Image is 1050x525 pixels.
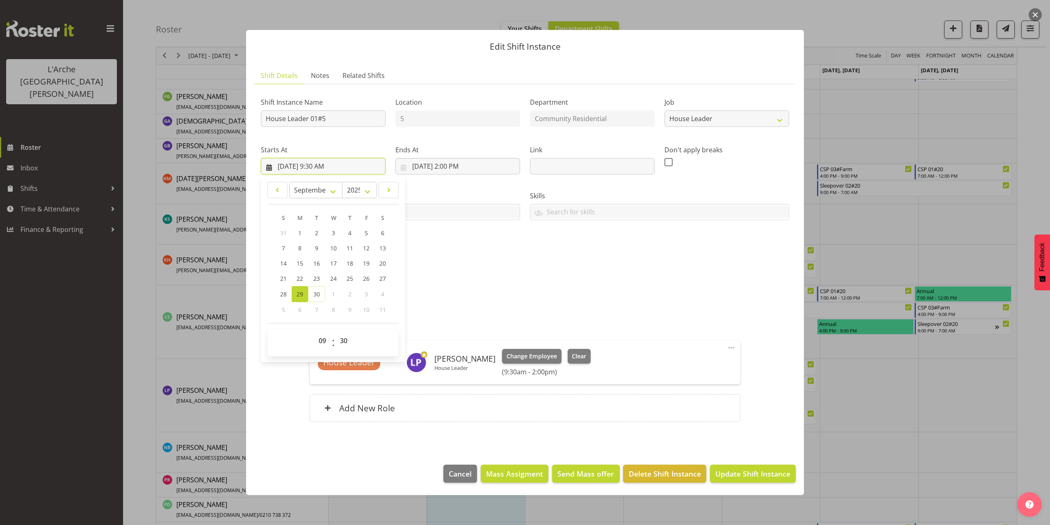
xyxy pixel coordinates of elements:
[310,321,740,331] h5: Roles
[530,145,655,155] label: Link
[530,97,655,107] label: Department
[330,275,337,282] span: 24
[348,229,352,237] span: 4
[298,244,301,252] span: 8
[449,468,472,479] span: Cancel
[282,244,285,252] span: 7
[261,110,386,127] input: Shift Instance Name
[280,290,287,298] span: 28
[261,290,789,300] p: No5
[664,145,789,155] label: Don't apply breaks
[308,256,325,271] a: 16
[313,275,320,282] span: 23
[325,256,342,271] a: 17
[292,241,308,256] a: 8
[332,290,335,298] span: 1
[434,354,495,363] h6: [PERSON_NAME]
[1025,500,1034,509] img: help-xxl-2.png
[629,468,701,479] span: Delete Shift Instance
[308,241,325,256] a: 9
[308,271,325,286] a: 23
[395,97,520,107] label: Location
[363,244,370,252] span: 12
[254,42,796,51] p: Edit Shift Instance
[347,259,353,267] span: 18
[664,97,789,107] label: Job
[282,214,285,222] span: S
[292,225,308,241] a: 1
[325,241,342,256] a: 10
[434,365,495,371] p: House Leader
[395,145,520,155] label: Ends At
[332,332,335,353] span: :
[323,357,375,369] span: House Leader
[572,352,586,361] span: Clear
[261,71,298,80] span: Shift Details
[339,403,395,413] h6: Add New Role
[481,465,548,483] button: Mass Assigment
[315,214,318,222] span: T
[374,271,391,286] a: 27
[379,306,386,314] span: 11
[502,349,562,364] button: Change Employee
[297,214,303,222] span: M
[530,191,789,201] label: Skills
[342,241,358,256] a: 11
[297,259,303,267] span: 15
[325,225,342,241] a: 3
[311,71,329,80] span: Notes
[298,306,301,314] span: 6
[280,275,287,282] span: 21
[1039,243,1046,271] span: Feedback
[381,214,384,222] span: S
[348,306,352,314] span: 9
[365,214,368,222] span: F
[379,275,386,282] span: 27
[261,97,386,107] label: Shift Instance Name
[374,225,391,241] a: 6
[342,256,358,271] a: 18
[275,271,292,286] a: 21
[710,465,796,483] button: Update Shift Instance
[332,229,335,237] span: 3
[315,306,318,314] span: 7
[363,259,370,267] span: 19
[568,349,591,364] button: Clear
[297,290,303,298] span: 29
[315,244,318,252] span: 9
[261,158,386,174] input: Click to select...
[1034,234,1050,290] button: Feedback - Show survey
[365,229,368,237] span: 5
[406,353,426,372] img: lydia-peters9732.jpg
[315,229,318,237] span: 2
[342,225,358,241] a: 4
[552,465,619,483] button: Send Mass offer
[348,290,352,298] span: 2
[261,145,386,155] label: Starts At
[332,306,335,314] span: 8
[313,290,320,298] span: 30
[363,306,370,314] span: 10
[308,225,325,241] a: 2
[261,270,789,280] h5: Description
[280,229,287,237] span: 31
[330,259,337,267] span: 17
[347,244,353,252] span: 11
[379,259,386,267] span: 20
[486,468,543,479] span: Mass Assigment
[381,290,384,298] span: 4
[381,229,384,237] span: 6
[358,256,374,271] a: 19
[374,256,391,271] a: 20
[358,241,374,256] a: 12
[325,271,342,286] a: 24
[275,241,292,256] a: 7
[507,352,557,361] span: Change Employee
[298,229,301,237] span: 1
[348,214,352,222] span: T
[347,275,353,282] span: 25
[292,271,308,286] a: 22
[374,241,391,256] a: 13
[342,271,358,286] a: 25
[358,225,374,241] a: 5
